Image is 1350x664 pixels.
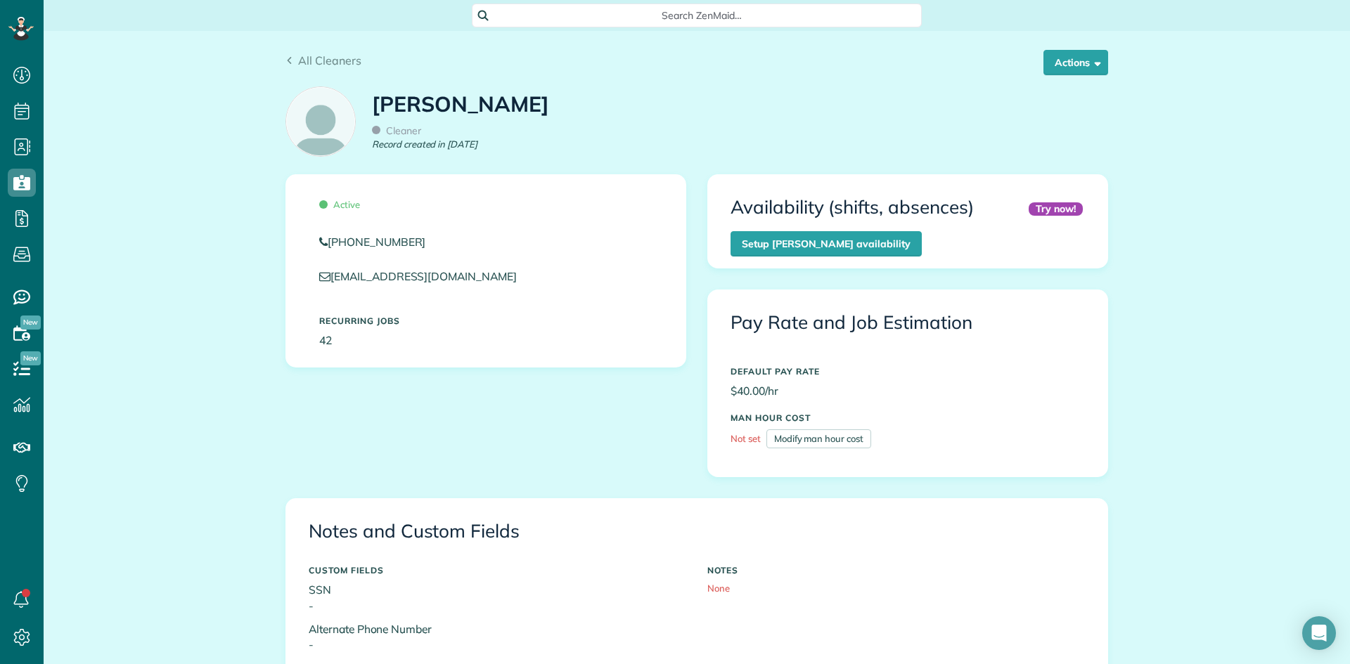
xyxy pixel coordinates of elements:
[372,93,549,116] h1: [PERSON_NAME]
[372,124,421,137] span: Cleaner
[309,582,686,614] p: SSN -
[731,433,761,444] span: Not set
[731,231,922,256] a: Setup [PERSON_NAME] availability
[372,138,477,151] em: Record created in [DATE]
[319,269,530,283] a: [EMAIL_ADDRESS][DOMAIN_NAME]
[319,332,652,349] p: 42
[1043,50,1108,75] button: Actions
[20,315,41,330] span: New
[309,521,1085,542] h3: Notes and Custom Fields
[731,383,1085,399] p: $40.00/hr
[298,53,361,67] span: All Cleaners
[319,316,652,325] h5: Recurring Jobs
[766,429,871,448] a: Modify man hour cost
[309,621,686,653] p: Alternate Phone Number -
[309,566,686,575] h5: CUSTOM FIELDS
[731,413,1085,422] h5: MAN HOUR COST
[286,87,355,156] img: employee_icon-c2f8239691d896a72cdd9dc41cfb7b06f9d69bdd837a2ad469be8ff06ab05b5f.png
[707,582,730,594] span: None
[731,313,1085,333] h3: Pay Rate and Job Estimation
[731,197,974,218] h3: Availability (shifts, absences)
[285,52,361,69] a: All Cleaners
[319,234,652,250] a: [PHONE_NUMBER]
[1302,616,1336,650] div: Open Intercom Messenger
[1029,202,1083,216] div: Try now!
[20,351,41,365] span: New
[731,367,1085,376] h5: DEFAULT PAY RATE
[707,566,1085,575] h5: NOTES
[319,199,360,210] span: Active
